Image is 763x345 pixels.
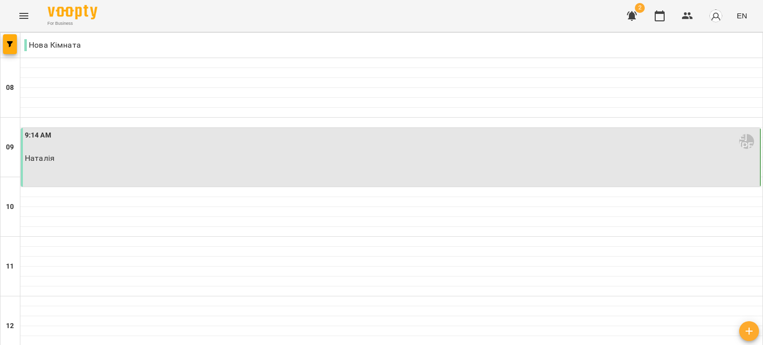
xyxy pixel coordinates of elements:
[739,321,759,341] button: Add lesson
[635,3,645,13] span: 2
[6,142,14,153] h6: 09
[48,20,97,27] span: For Business
[6,261,14,272] h6: 11
[739,134,754,149] div: Толмачова Анна Антонівна
[48,5,97,19] img: Voopty Logo
[6,82,14,93] h6: 08
[737,10,747,21] span: EN
[12,4,36,28] button: Menu
[25,153,55,163] span: Наталія
[6,202,14,212] h6: 10
[6,321,14,332] h6: 12
[709,9,723,23] img: avatar_s.png
[24,39,81,51] p: Нова Кімната
[25,130,51,141] label: 9:14 AM
[733,6,751,25] button: EN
